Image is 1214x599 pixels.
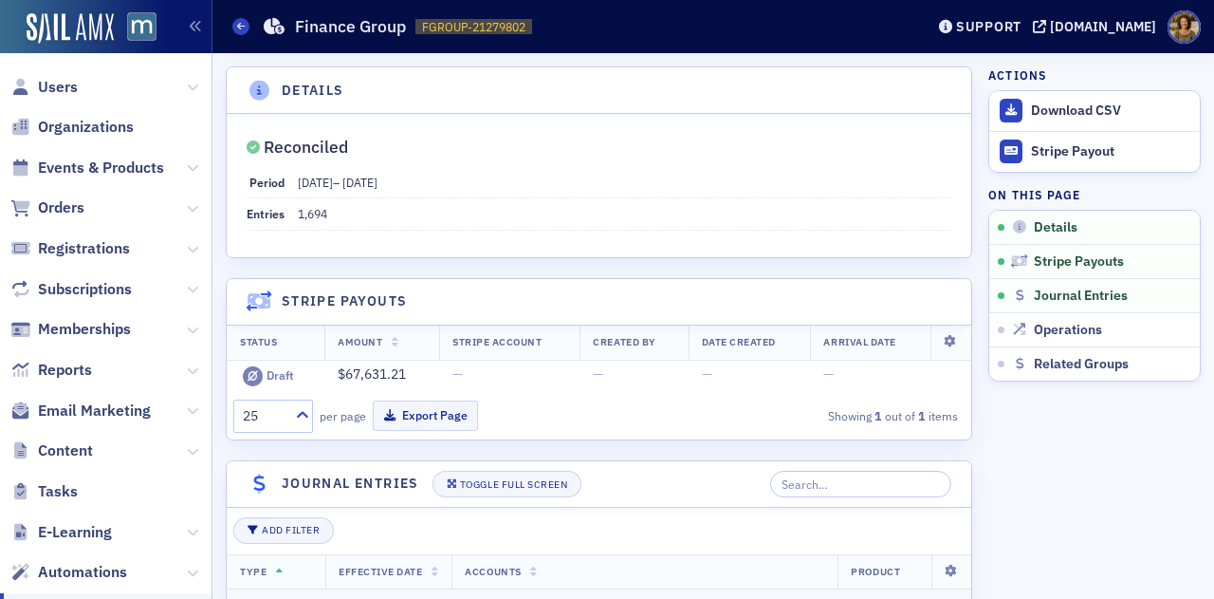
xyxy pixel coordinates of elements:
span: Details [1034,219,1077,236]
span: — [452,365,463,383]
span: Entries [247,206,285,221]
div: Showing out of items [729,407,958,424]
span: Journal Entries [1034,288,1128,305]
span: $67,631.21 [338,365,406,383]
span: FGROUP-21279802 [422,19,525,35]
span: Arrival Date [823,335,895,348]
div: Toggle Full Screen [460,479,567,490]
span: Subscriptions [38,279,132,300]
span: Reports [38,360,92,381]
div: Stripe Payout [1031,143,1190,160]
span: Content [38,440,93,461]
button: Export Page [373,401,478,430]
button: Toggle Full Screen [432,471,582,497]
span: — [593,365,603,383]
input: Search… [770,471,951,497]
div: 25 [243,406,285,426]
img: SailAMX [127,12,156,42]
a: View Homepage [114,12,156,45]
div: Download CSV [1031,103,1190,120]
a: Tasks [10,481,78,502]
span: Status [240,335,277,348]
a: Reports [10,360,92,381]
span: Related Groups [1034,356,1129,373]
span: Amount [338,335,382,348]
span: – [298,175,377,190]
dd: 1,694 [298,198,951,229]
a: Memberships [10,319,131,340]
a: Users [10,77,78,98]
span: Operations [1034,322,1102,339]
span: Product [851,565,900,578]
span: Effective Date [339,565,422,578]
a: Download CSV [989,91,1200,131]
strong: 1 [872,407,885,424]
span: Memberships [38,319,131,340]
span: [DATE] [342,175,377,190]
span: Orders [38,197,84,218]
button: [DOMAIN_NAME] [1033,20,1163,33]
span: E-Learning [38,522,112,543]
div: [DOMAIN_NAME] [1050,18,1156,35]
span: Accounts [465,565,521,578]
span: Users [38,77,78,98]
span: Events & Products [38,158,164,178]
a: Subscriptions [10,279,132,300]
h4: Actions [988,66,1047,84]
span: Registrations [38,238,130,259]
h4: Journal Entries [282,474,419,494]
a: Organizations [10,117,134,138]
span: Date Created [702,335,776,348]
span: Created By [593,335,655,348]
a: Automations [10,562,127,583]
div: Support [956,18,1021,35]
span: Tasks [38,481,78,502]
span: Profile [1168,10,1201,44]
span: Organizations [38,117,134,138]
h1: Finance Group [295,15,406,38]
button: Add Filter [233,517,334,544]
img: SailAMX [27,13,114,44]
a: Events & Products [10,158,164,178]
a: E-Learning [10,522,112,543]
a: Orders [10,197,84,218]
h4: Details [282,81,344,101]
a: Registrations [10,238,130,259]
span: Email Marketing [38,401,151,421]
label: per page [320,407,366,424]
h4: Stripe Payouts [282,291,408,311]
span: Automations [38,562,127,583]
div: Reconciled [264,142,348,153]
span: — [702,365,712,383]
span: Stripe Payouts [1034,253,1124,271]
strong: 1 [915,407,929,424]
div: Draft [267,368,294,383]
span: [DATE] [298,175,333,190]
span: Period [249,175,285,190]
a: Email Marketing [10,401,151,421]
span: Type [240,565,267,578]
h4: On this page [988,186,1201,203]
span: — [823,365,834,383]
button: Stripe Payout [989,131,1200,172]
a: Content [10,440,93,461]
span: Stripe Account [452,335,542,348]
